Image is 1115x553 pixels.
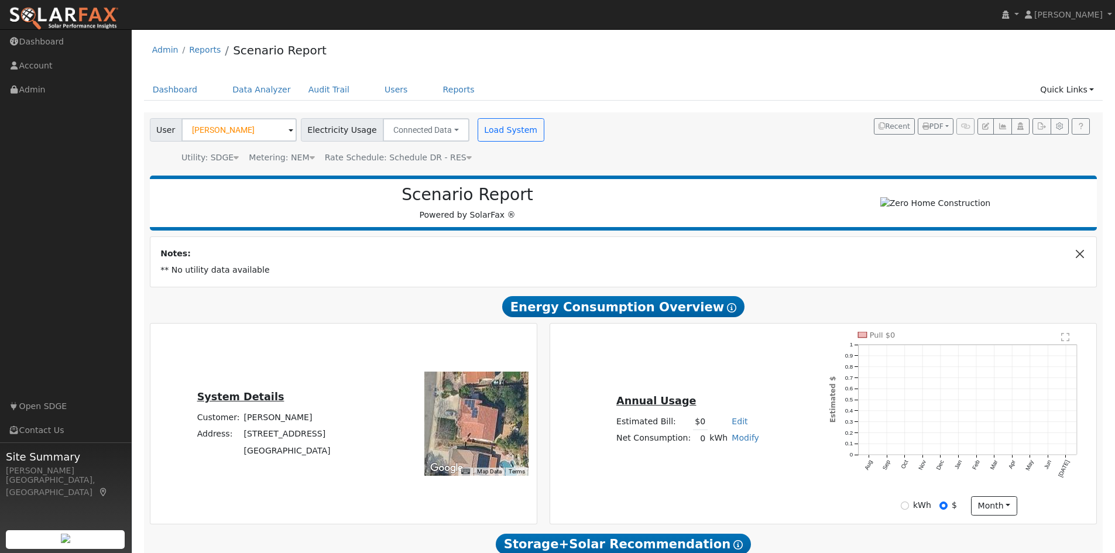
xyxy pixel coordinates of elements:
[1032,118,1051,135] button: Export Interval Data
[6,474,125,499] div: [GEOGRAPHIC_DATA], [GEOGRAPHIC_DATA]
[195,426,242,442] td: Address:
[732,433,759,442] a: Modify
[918,118,953,135] button: PDF
[477,468,502,476] button: Map Data
[152,45,179,54] a: Admin
[732,417,747,426] a: Edit
[300,79,358,101] a: Audit Trail
[1051,118,1069,135] button: Settings
[913,499,931,511] label: kWh
[181,152,239,164] div: Utility: SDGE
[922,122,944,130] span: PDF
[733,540,743,549] i: Show Help
[952,499,957,511] label: $
[1057,459,1071,478] text: [DATE]
[829,376,837,423] text: Estimated $
[845,441,853,447] text: 0.1
[616,395,696,407] u: Annual Usage
[693,430,708,447] td: 0
[9,6,119,31] img: SolarFax
[845,363,853,370] text: 0.8
[150,118,182,142] span: User
[917,459,927,472] text: Nov
[195,410,242,426] td: Customer:
[971,459,981,470] text: Feb
[863,459,873,471] text: Aug
[615,413,693,430] td: Estimated Bill:
[693,413,708,430] td: $0
[233,43,327,57] a: Scenario Report
[845,430,853,436] text: 0.2
[159,262,1089,279] td: ** No utility data available
[197,391,284,403] u: System Details
[845,407,853,414] text: 0.4
[977,118,994,135] button: Edit User
[181,118,297,142] input: Select a User
[1034,10,1103,19] span: [PERSON_NAME]
[502,296,745,317] span: Energy Consumption Overview
[845,386,853,392] text: 0.6
[935,459,945,472] text: Dec
[189,45,221,54] a: Reports
[708,430,730,447] td: kWh
[850,452,853,458] text: 0
[900,459,910,470] text: Oct
[61,534,70,543] img: retrieve
[1031,79,1103,101] a: Quick Links
[376,79,417,101] a: Users
[845,352,853,359] text: 0.9
[880,197,991,209] img: Zero Home Construction
[1061,332,1069,342] text: 
[615,430,693,447] td: Net Consumption:
[242,426,332,442] td: [STREET_ADDRESS]
[953,459,963,470] text: Jan
[971,496,1017,516] button: month
[989,459,999,471] text: Mar
[427,461,466,476] a: Open this area in Google Maps (opens a new window)
[874,118,915,135] button: Recent
[1024,459,1035,472] text: May
[1007,459,1017,470] text: Apr
[162,185,773,205] h2: Scenario Report
[427,461,466,476] img: Google
[160,249,191,258] strong: Notes:
[870,331,896,339] text: Pull $0
[249,152,314,164] div: Metering: NEM
[478,118,544,142] button: Load System
[881,459,892,471] text: Sep
[845,418,853,425] text: 0.3
[509,468,525,475] a: Terms (opens in new tab)
[98,487,109,497] a: Map
[242,442,332,459] td: [GEOGRAPHIC_DATA]
[242,410,332,426] td: [PERSON_NAME]
[993,118,1011,135] button: Multi-Series Graph
[6,465,125,477] div: [PERSON_NAME]
[1011,118,1030,135] button: Login As
[939,502,948,510] input: $
[6,449,125,465] span: Site Summary
[1072,118,1090,135] a: Help Link
[461,468,469,476] button: Keyboard shortcuts
[156,185,780,221] div: Powered by SolarFax ®
[1074,248,1086,260] button: Close
[224,79,300,101] a: Data Analyzer
[434,79,483,101] a: Reports
[727,303,736,312] i: Show Help
[845,375,853,381] text: 0.7
[383,118,469,142] button: Connected Data
[144,79,207,101] a: Dashboard
[850,342,853,348] text: 1
[1043,459,1053,470] text: Jun
[325,153,472,162] span: Alias: None
[845,397,853,403] text: 0.5
[301,118,383,142] span: Electricity Usage
[901,502,909,510] input: kWh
